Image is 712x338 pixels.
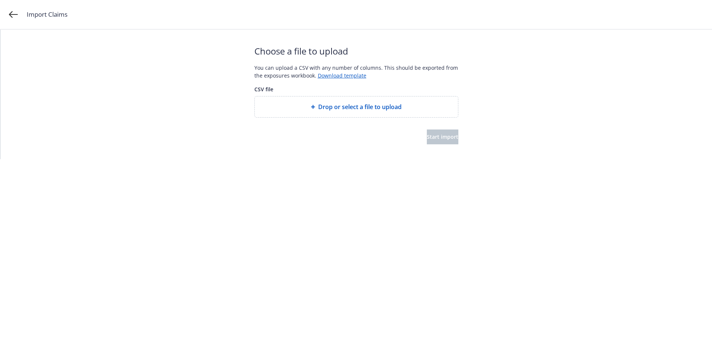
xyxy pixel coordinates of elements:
span: CSV file [254,85,458,93]
span: Import Claims [27,10,67,19]
span: Drop or select a file to upload [318,102,402,111]
a: Download template [318,72,366,79]
button: Start import [427,129,458,144]
div: Drop or select a file to upload [254,96,458,118]
div: You can upload a CSV with any number of columns. This should be exported from the exposures workb... [254,64,458,79]
span: Start import [427,133,458,140]
span: Choose a file to upload [254,45,458,58]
